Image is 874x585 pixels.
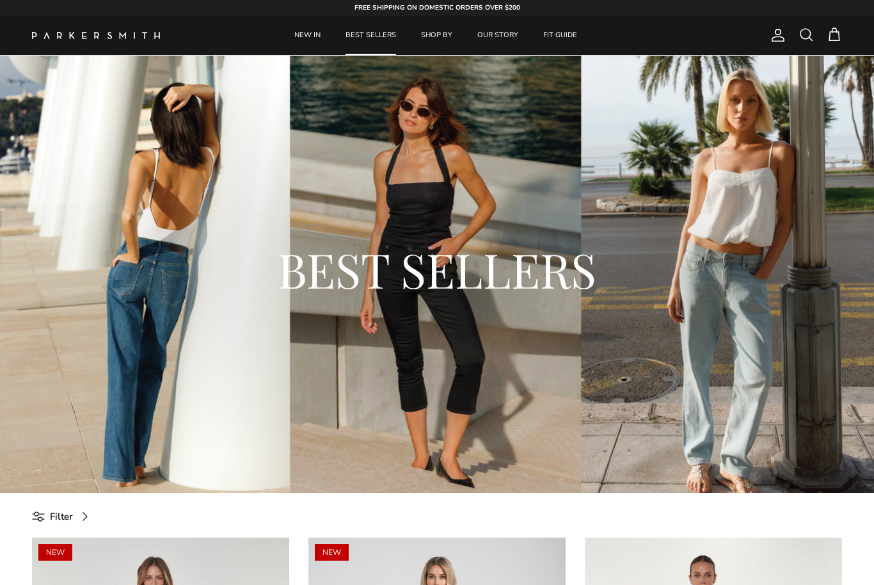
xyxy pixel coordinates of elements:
a: Account [765,28,786,43]
h2: BEST SELLERS [82,239,792,300]
a: Filter [32,502,97,531]
div: Primary [191,16,681,55]
a: FIT GUIDE [532,16,589,55]
a: BEST SELLERS [334,16,408,55]
a: SHOP BY [409,16,464,55]
strong: FREE SHIPPING ON DOMESTIC ORDERS OVER $200 [354,3,520,12]
a: OUR STORY [466,16,530,55]
span: Filter [50,509,73,524]
img: Parker Smith [32,32,160,39]
a: NEW IN [283,16,332,55]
